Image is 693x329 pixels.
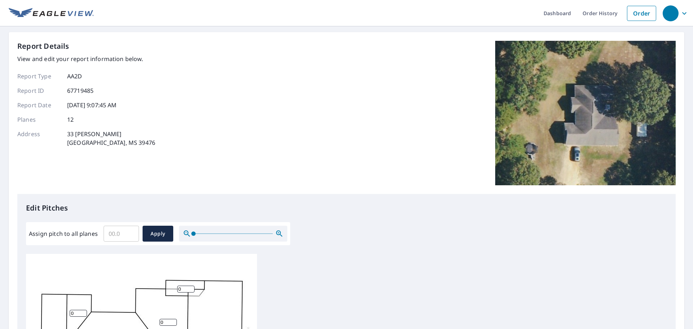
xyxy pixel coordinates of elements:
p: 67719485 [67,86,93,95]
a: Order [627,6,656,21]
p: View and edit your report information below. [17,55,155,63]
p: 12 [67,115,74,124]
label: Assign pitch to all planes [29,229,98,238]
p: Report Details [17,41,69,52]
p: Address [17,130,61,147]
p: Edit Pitches [26,203,667,213]
button: Apply [143,226,173,242]
p: Report Date [17,101,61,109]
p: Report ID [17,86,61,95]
p: AA2D [67,72,82,81]
img: Top image [495,41,676,185]
p: Report Type [17,72,61,81]
p: Planes [17,115,61,124]
span: Apply [148,229,167,238]
img: EV Logo [9,8,94,19]
p: 33 [PERSON_NAME] [GEOGRAPHIC_DATA], MS 39476 [67,130,155,147]
input: 00.0 [104,224,139,244]
p: [DATE] 9:07:45 AM [67,101,117,109]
